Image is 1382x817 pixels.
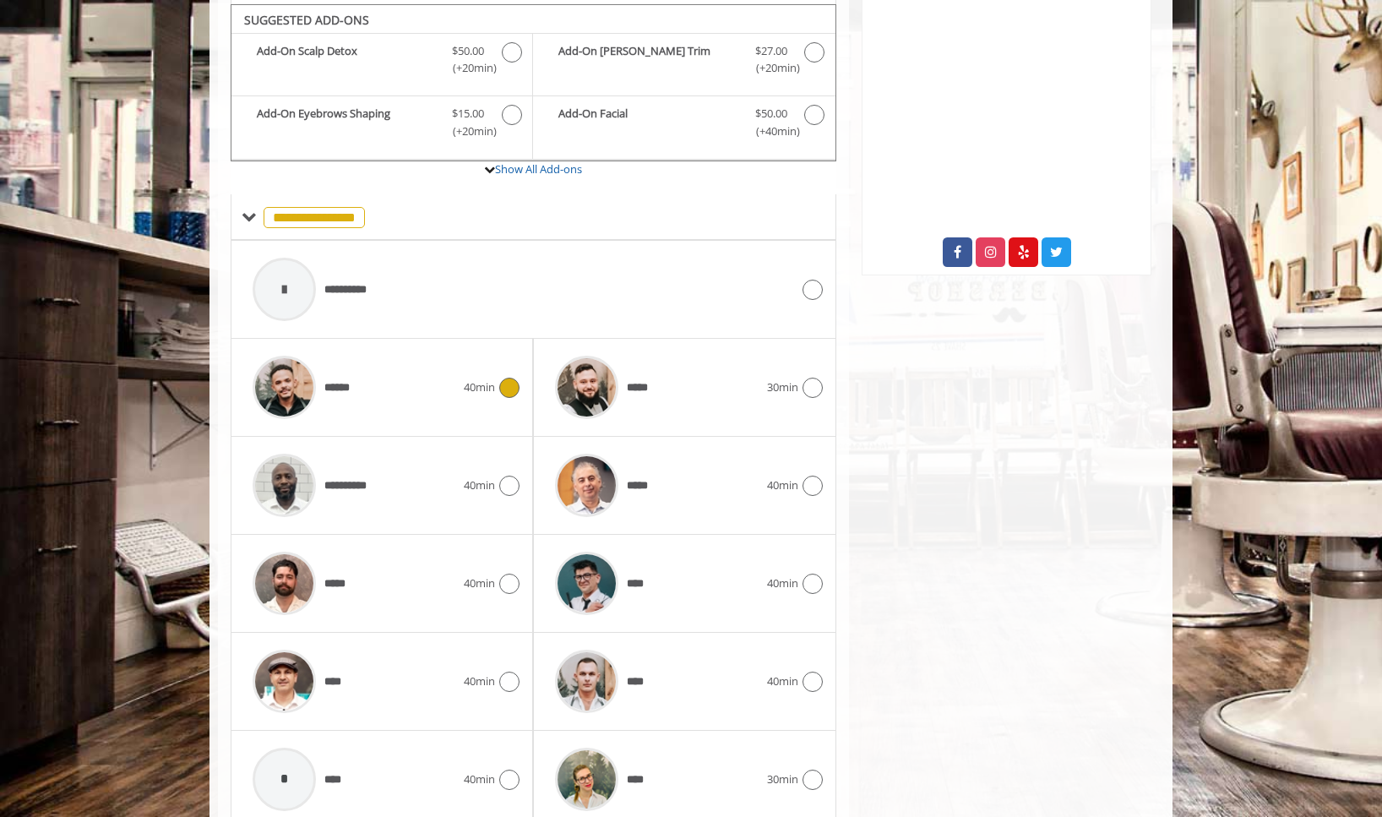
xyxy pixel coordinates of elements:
b: Add-On [PERSON_NAME] Trim [558,42,737,78]
label: Add-On Facial [541,105,826,144]
span: 40min [767,575,798,592]
span: 40min [767,673,798,690]
span: $50.00 [755,105,787,123]
b: SUGGESTED ADD-ONS [244,12,369,28]
span: (+20min ) [443,59,493,77]
span: $27.00 [755,42,787,60]
span: 40min [464,673,495,690]
b: Add-On Facial [558,105,737,140]
span: (+20min ) [443,123,493,140]
span: (+40min ) [746,123,796,140]
span: 40min [767,477,798,494]
span: 30min [767,771,798,788]
span: 40min [464,575,495,592]
a: Show All Add-ons [495,161,582,177]
span: 30min [767,379,798,396]
label: Add-On Scalp Detox [240,42,524,82]
label: Add-On Beard Trim [541,42,826,82]
div: Scissor Cut Add-onS [231,4,836,161]
span: 40min [464,379,495,396]
label: Add-On Eyebrows Shaping [240,105,524,144]
b: Add-On Scalp Detox [257,42,435,78]
span: 40min [464,771,495,788]
span: $50.00 [452,42,484,60]
span: 40min [464,477,495,494]
span: (+20min ) [746,59,796,77]
span: $15.00 [452,105,484,123]
b: Add-On Eyebrows Shaping [257,105,435,140]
